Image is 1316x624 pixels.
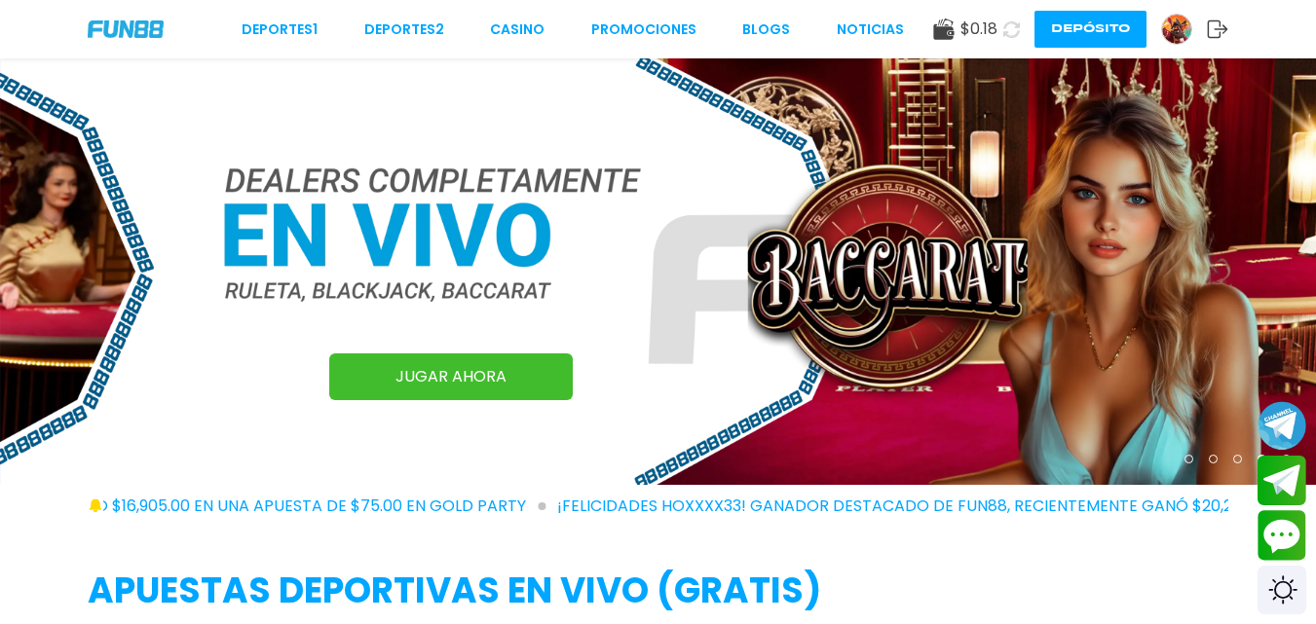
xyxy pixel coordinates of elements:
a: CASINO [490,19,545,40]
a: Avatar [1161,14,1207,45]
button: Contact customer service [1258,510,1306,561]
button: Join telegram channel [1258,400,1306,451]
img: Avatar [1162,15,1191,44]
button: Join telegram [1258,456,1306,506]
a: Deportes2 [364,19,444,40]
a: Promociones [591,19,696,40]
span: $ 0.18 [960,18,997,41]
a: BLOGS [742,19,790,40]
img: Company Logo [88,20,164,37]
a: Deportes1 [242,19,318,40]
h2: APUESTAS DEPORTIVAS EN VIVO (gratis) [88,565,1228,617]
a: JUGAR AHORA [329,353,573,400]
button: Depósito [1034,11,1147,48]
div: Switch theme [1258,566,1306,614]
a: NOTICIAS [837,19,904,40]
